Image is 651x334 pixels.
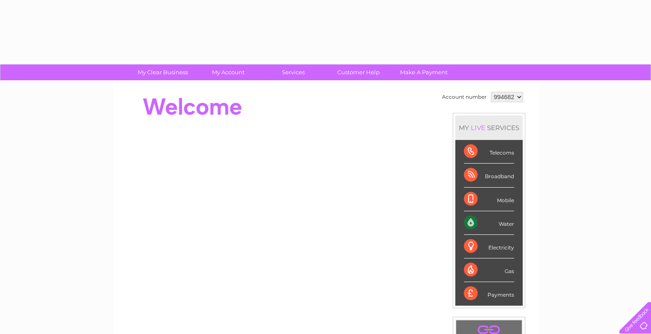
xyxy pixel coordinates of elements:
a: Make A Payment [388,64,459,80]
div: Gas [464,258,514,282]
div: LIVE [469,124,487,132]
a: My Account [193,64,263,80]
div: Telecoms [464,140,514,164]
a: Services [258,64,329,80]
td: Account number [440,90,489,104]
a: Customer Help [323,64,394,80]
div: Payments [464,282,514,305]
a: My Clear Business [127,64,198,80]
div: MY SERVICES [455,115,523,140]
div: Broadband [464,164,514,187]
div: Mobile [464,188,514,211]
div: Electricity [464,235,514,258]
div: Water [464,211,514,235]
